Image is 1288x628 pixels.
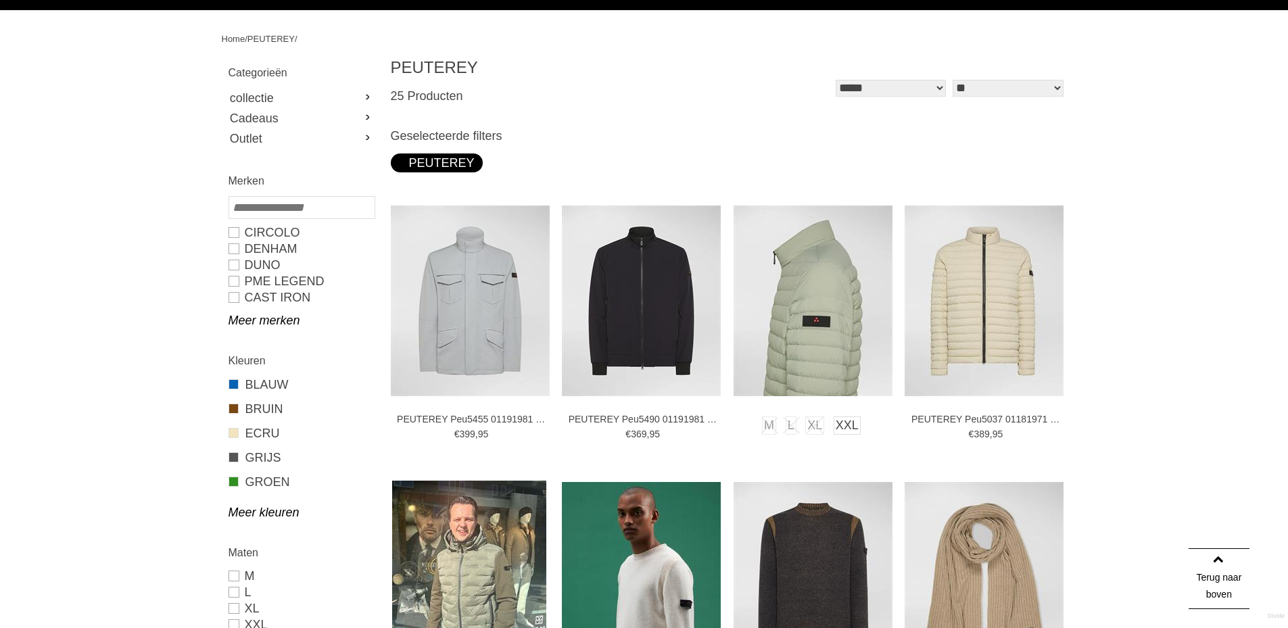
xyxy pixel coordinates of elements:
[229,584,374,600] a: L
[475,429,478,439] span: ,
[222,34,245,44] a: Home
[295,34,297,44] span: /
[229,128,374,149] a: Outlet
[646,429,649,439] span: ,
[391,57,729,78] h1: PEUTEREY
[834,416,861,435] a: XXL
[478,429,489,439] span: 95
[391,89,463,103] span: 25 Producten
[229,241,374,257] a: DENHAM
[229,257,374,273] a: Duno
[229,172,374,189] h2: Merken
[229,108,374,128] a: Cadeaus
[911,413,1060,425] a: PEUTEREY Peu5037 01181971 Jassen
[391,128,1067,143] h3: Geselecteerde filters
[229,425,374,442] a: ECRU
[625,429,631,439] span: €
[229,64,374,81] h2: Categorieën
[229,568,374,584] a: M
[229,504,374,521] a: Meer kleuren
[399,153,475,172] div: PEUTEREY
[397,413,546,425] a: PEUTEREY Peu5455 01191981 Jassen
[734,206,892,396] img: PEUTEREY Peu5037 01181971 Jassen
[993,429,1003,439] span: 95
[229,376,374,393] a: BLAUW
[245,34,247,44] span: /
[229,400,374,418] a: BRUIN
[990,429,993,439] span: ,
[229,88,374,108] a: collectie
[229,312,374,329] a: Meer merken
[229,473,374,491] a: GROEN
[229,289,374,306] a: CAST IRON
[649,429,660,439] span: 95
[229,352,374,369] h2: Kleuren
[905,206,1064,396] img: PEUTEREY Peu5037 01181971 Jassen
[562,206,721,396] img: PEUTEREY Peu5490 01191981 Jassen
[631,429,646,439] span: 369
[229,544,374,561] h2: Maten
[459,429,475,439] span: 399
[1189,548,1249,609] a: Terug naar boven
[1268,608,1285,625] a: Divide
[969,429,974,439] span: €
[229,273,374,289] a: PME LEGEND
[229,600,374,617] a: XL
[247,34,295,44] a: PEUTEREY
[391,206,550,396] img: PEUTEREY Peu5455 01191981 Jassen
[229,224,374,241] a: Circolo
[229,449,374,466] a: GRIJS
[454,429,460,439] span: €
[974,429,989,439] span: 389
[569,413,717,425] a: PEUTEREY Peu5490 01191981 Jassen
